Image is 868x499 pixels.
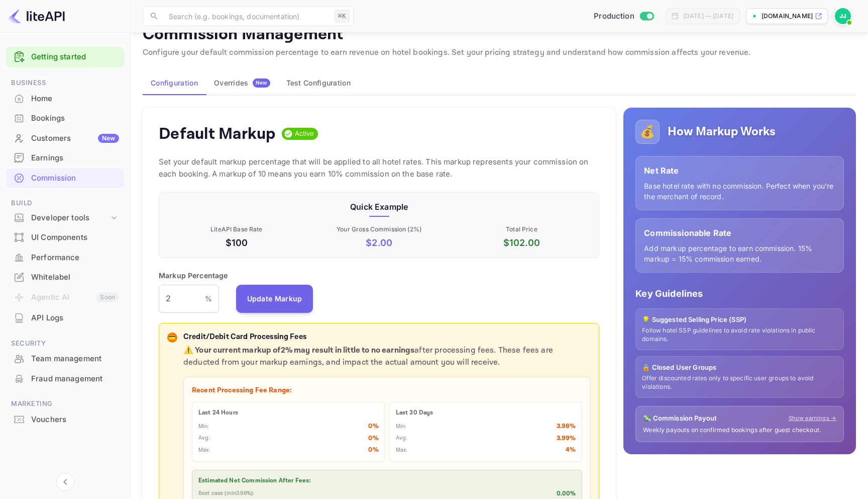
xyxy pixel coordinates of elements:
[6,268,124,287] div: Whitelabel
[98,134,119,143] div: New
[159,124,276,144] h4: Default Markup
[6,410,124,429] a: Vouchers
[143,25,856,45] p: Commission Management
[143,71,206,95] button: Configuration
[6,169,124,188] div: Commission
[214,78,270,88] div: Overrides
[198,423,209,431] p: Min:
[163,6,331,26] input: Search (e.g. bookings, documentation)
[198,434,210,443] p: Avg:
[6,338,124,349] span: Security
[31,93,119,105] div: Home
[31,414,119,426] div: Vouchers
[236,285,313,313] button: Update Markup
[835,8,851,24] img: Jake Sangil Jeong
[6,89,124,109] div: Home
[167,225,306,234] p: LiteAPI Base Rate
[31,51,119,63] a: Getting started
[643,413,717,424] p: 💸 Commission Payout
[368,434,378,444] p: 0 %
[198,489,254,498] p: Best case (min 3.98 %):
[335,10,350,23] div: ⌘K
[31,232,119,243] div: UI Components
[6,308,124,328] div: API Logs
[396,423,407,431] p: Min:
[6,148,124,168] div: Earnings
[167,236,306,249] p: $100
[6,89,124,108] a: Home
[278,71,359,95] button: Test Configuration
[453,225,591,234] p: Total Price
[183,345,591,369] p: after processing fees. These fees are deducted from your markup earnings, and impact the actual a...
[31,373,119,385] div: Fraud management
[291,129,318,139] span: Active
[789,414,836,423] a: Show earnings →
[640,123,655,141] p: 💰
[183,331,591,343] p: Credit/Debit Card Processing Fees
[566,445,576,455] p: 4 %
[644,243,835,264] p: Add markup percentage to earn commission. 15% markup = 15% commission earned.
[590,11,658,22] div: Switch to Sandbox mode
[6,77,124,89] span: Business
[368,445,378,455] p: 0 %
[31,152,119,164] div: Earnings
[56,473,74,491] button: Collapse navigation
[159,285,205,313] input: 0
[557,489,576,498] p: 0.00 %
[6,308,124,327] a: API Logs
[6,369,124,389] div: Fraud management
[31,353,119,365] div: Team management
[557,422,576,432] p: 3.98 %
[6,369,124,388] a: Fraud management
[168,333,176,342] p: 💳
[31,113,119,124] div: Bookings
[6,129,124,148] div: CustomersNew
[396,434,408,443] p: Avg:
[8,8,65,24] img: LiteAPI logo
[6,248,124,267] a: Performance
[557,434,576,444] p: 3.99 %
[31,312,119,324] div: API Logs
[635,287,844,300] p: Key Guidelines
[159,156,599,180] p: Set your default markup percentage that will be applied to all hotel rates. This markup represent...
[642,326,837,344] p: Follow hotel SSP guidelines to avoid rate violations in public domains.
[6,268,124,286] a: Whitelabel
[642,315,837,325] p: 💡 Suggested Selling Price (SSP)
[198,476,576,485] p: Estimated Net Commission After Fees:
[368,422,378,432] p: 0 %
[159,270,228,281] p: Markup Percentage
[6,248,124,268] div: Performance
[6,47,124,67] div: Getting started
[6,109,124,128] div: Bookings
[31,252,119,264] div: Performance
[642,363,837,373] p: 🔒 Closed User Groups
[644,164,835,177] p: Net Rate
[762,12,813,21] p: [DOMAIN_NAME]
[6,109,124,127] a: Bookings
[6,349,124,369] div: Team management
[453,236,591,249] p: $ 102.00
[6,410,124,430] div: Vouchers
[6,198,124,209] span: Build
[6,129,124,147] a: CustomersNew
[6,349,124,368] a: Team management
[6,169,124,187] a: Commission
[6,228,124,246] a: UI Components
[167,201,591,213] p: Quick Example
[31,272,119,283] div: Whitelabel
[31,212,109,224] div: Developer tools
[644,227,835,239] p: Commissionable Rate
[310,236,449,249] p: $ 2.00
[310,225,449,234] p: Your Gross Commission ( 2 %)
[143,47,856,59] p: Configure your default commission percentage to earn revenue on hotel bookings. Set your pricing ...
[205,293,212,304] p: %
[6,148,124,167] a: Earnings
[643,426,836,435] p: Weekly payouts on confirmed bookings after guest checkout.
[644,181,835,202] p: Base hotel rate with no commission. Perfect when you're the merchant of record.
[6,228,124,247] div: UI Components
[31,133,119,144] div: Customers
[6,209,124,227] div: Developer tools
[396,408,576,418] p: Last 30 Days
[396,446,408,455] p: Max:
[198,408,379,418] p: Last 24 Hours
